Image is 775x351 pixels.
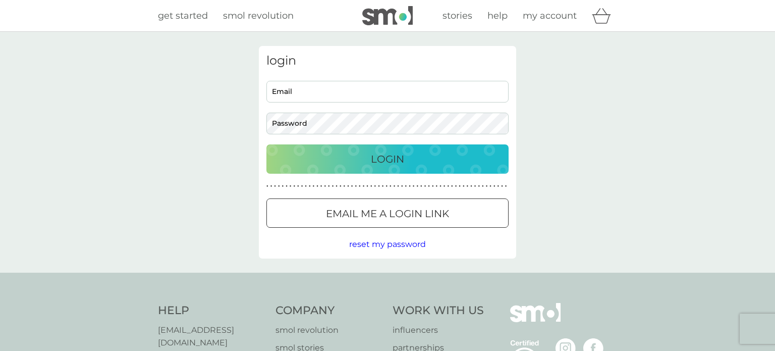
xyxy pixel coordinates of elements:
p: ● [382,184,384,189]
p: ● [467,184,469,189]
p: ● [370,184,372,189]
img: smol [510,303,561,337]
p: ● [359,184,361,189]
span: get started [158,10,208,21]
p: ● [266,184,268,189]
p: ● [486,184,488,189]
p: ● [455,184,457,189]
p: ● [390,184,392,189]
a: help [487,9,508,23]
h4: Work With Us [393,303,484,319]
h4: Help [158,303,265,319]
p: ● [478,184,480,189]
p: ● [447,184,449,189]
a: smol revolution [275,324,383,337]
p: ● [413,184,415,189]
p: ● [459,184,461,189]
p: ● [428,184,430,189]
p: ● [436,184,438,189]
p: ● [332,184,334,189]
p: ● [316,184,318,189]
button: Login [266,144,509,174]
p: ● [397,184,399,189]
p: ● [290,184,292,189]
h3: login [266,54,509,68]
span: help [487,10,508,21]
p: ● [351,184,353,189]
a: influencers [393,324,484,337]
p: ● [501,184,503,189]
p: ● [482,184,484,189]
p: ● [470,184,472,189]
p: Email me a login link [326,206,449,222]
span: my account [523,10,577,21]
button: Email me a login link [266,198,509,228]
p: ● [336,184,338,189]
div: basket [592,6,617,26]
p: ● [297,184,299,189]
p: ● [305,184,307,189]
p: ● [439,184,441,189]
span: smol revolution [223,10,294,21]
p: ● [444,184,446,189]
p: ● [463,184,465,189]
img: smol [362,6,413,25]
p: ● [274,184,276,189]
p: ● [328,184,330,189]
a: my account [523,9,577,23]
p: ● [401,184,403,189]
p: ● [355,184,357,189]
p: ● [489,184,491,189]
h4: Company [275,303,383,319]
span: reset my password [349,239,426,249]
a: stories [442,9,472,23]
button: reset my password [349,238,426,251]
p: ● [493,184,495,189]
span: stories [442,10,472,21]
p: ● [366,184,368,189]
p: ● [320,184,322,189]
p: ● [424,184,426,189]
p: ● [347,184,349,189]
p: ● [497,184,500,189]
p: ● [420,184,422,189]
p: ● [313,184,315,189]
p: ● [374,184,376,189]
p: ● [505,184,507,189]
p: ● [451,184,453,189]
p: ● [293,184,295,189]
p: ● [309,184,311,189]
p: ● [416,184,418,189]
a: smol revolution [223,9,294,23]
p: ● [405,184,407,189]
p: ● [286,184,288,189]
p: ● [385,184,387,189]
p: ● [474,184,476,189]
a: get started [158,9,208,23]
p: ● [394,184,396,189]
p: ● [324,184,326,189]
p: ● [378,184,380,189]
p: ● [432,184,434,189]
p: Login [371,151,404,167]
p: ● [270,184,272,189]
p: ● [278,184,280,189]
p: ● [344,184,346,189]
a: [EMAIL_ADDRESS][DOMAIN_NAME] [158,324,265,349]
p: ● [301,184,303,189]
p: ● [340,184,342,189]
p: ● [409,184,411,189]
p: ● [282,184,284,189]
p: ● [363,184,365,189]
